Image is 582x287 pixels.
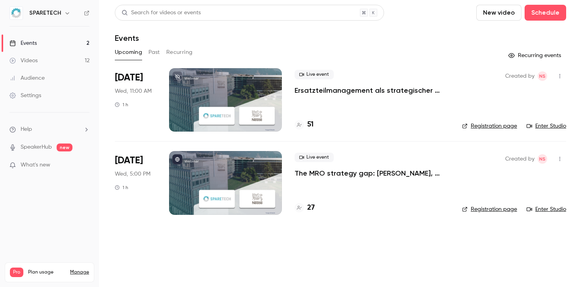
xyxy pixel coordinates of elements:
[115,33,139,43] h1: Events
[28,269,65,276] span: Plan usage
[538,71,547,81] span: Nicole Seimebua
[10,74,45,82] div: Audience
[10,125,89,134] li: help-dropdown-opener
[115,154,143,167] span: [DATE]
[295,70,334,79] span: Live event
[10,39,37,47] div: Events
[505,49,566,62] button: Recurring events
[29,9,61,17] h6: SPARETECH
[307,203,315,213] h4: 27
[115,87,152,95] span: Wed, 11:00 AM
[21,161,50,169] span: What's new
[462,205,517,213] a: Registration page
[539,154,546,164] span: NS
[115,170,150,178] span: Wed, 5:00 PM
[80,162,89,169] iframe: Noticeable Trigger
[10,92,41,99] div: Settings
[295,203,315,213] a: 27
[115,101,128,108] div: 1 h
[295,168,449,178] a: The MRO strategy gap: [PERSON_NAME], misalignment & missed opportunities
[307,119,314,130] h4: 51
[115,151,156,214] div: Aug 27 Wed, 10:00 AM (America/Chicago)
[295,119,314,130] a: 51
[538,154,547,164] span: Nicole Seimebua
[115,68,156,132] div: Aug 27 Wed, 11:00 AM (Europe/Berlin)
[539,71,546,81] span: NS
[525,5,566,21] button: Schedule
[10,7,23,19] img: SPARETECH
[527,122,566,130] a: Enter Studio
[166,46,193,59] button: Recurring
[505,71,534,81] span: Created by
[10,268,23,277] span: Pro
[476,5,521,21] button: New video
[462,122,517,130] a: Registration page
[295,86,449,95] a: Ersatzteilmanagement als strategischer Hebel: Margen verbessern, Zusammenarbeit fördern und neue ...
[70,269,89,276] a: Manage
[115,184,128,191] div: 1 h
[115,71,143,84] span: [DATE]
[505,154,534,164] span: Created by
[527,205,566,213] a: Enter Studio
[21,125,32,134] span: Help
[10,57,38,65] div: Videos
[57,143,72,151] span: new
[122,9,201,17] div: Search for videos or events
[148,46,160,59] button: Past
[115,46,142,59] button: Upcoming
[295,153,334,162] span: Live event
[21,143,52,151] a: SpeakerHub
